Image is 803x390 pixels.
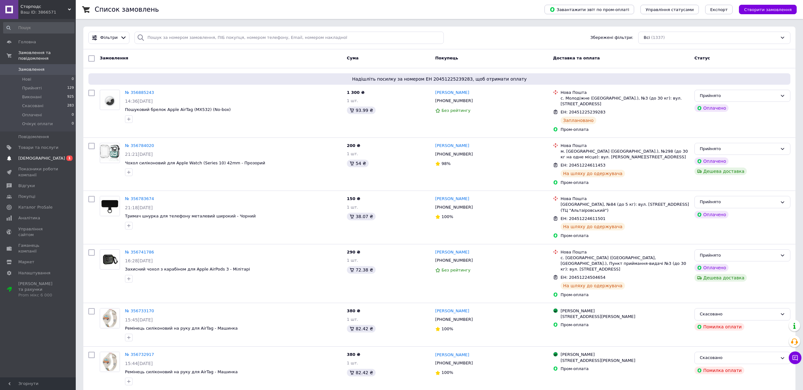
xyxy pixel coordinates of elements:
[347,107,376,114] div: 93.99 ₴
[700,146,777,152] div: Прийнято
[561,322,689,328] div: Пром-оплата
[694,367,744,374] div: Помилка оплати
[100,249,120,270] a: Фото товару
[553,56,600,60] span: Доставка та оплата
[125,90,154,95] a: № 356885243
[442,370,453,375] span: 100%
[100,308,120,328] img: Фото товару
[100,92,120,108] img: Фото товару
[125,99,153,104] span: 14:36[DATE]
[18,215,40,221] span: Аналітика
[22,103,44,109] span: Скасовані
[561,196,689,202] div: Нова Пошта
[125,326,238,331] a: Ремінець силіконовий на руку для AirTag - Машинка
[67,94,74,100] span: 925
[694,274,747,282] div: Дешева доставка
[651,35,665,40] span: (1337)
[644,35,650,41] span: Всі
[694,211,729,218] div: Оплачено
[66,155,73,161] span: 1
[435,143,469,149] a: [PERSON_NAME]
[442,326,453,331] span: 100%
[347,98,358,103] span: 1 шт.
[100,352,120,372] img: Фото товару
[789,351,801,364] button: Чат з покупцем
[347,250,360,254] span: 290 ₴
[442,268,471,272] span: Без рейтингу
[100,56,128,60] span: Замовлення
[442,161,451,166] span: 98%
[347,361,358,365] span: 1 шт.
[442,108,471,113] span: Без рейтингу
[700,311,777,318] div: Скасовано
[347,160,369,167] div: 54 ₴
[434,203,474,211] div: [PHONE_NUMBER]
[435,249,469,255] a: [PERSON_NAME]
[125,250,154,254] a: № 356741786
[561,149,689,160] div: м. [GEOGRAPHIC_DATA] ([GEOGRAPHIC_DATA].), №298 (до 30 кг на одне місце): вул. [PERSON_NAME][STRE...
[347,258,358,263] span: 1 шт.
[561,308,689,314] div: [PERSON_NAME]
[125,107,231,112] a: Пошуковий брелок Apple AirTag (MX532) (No-box)
[561,292,689,298] div: Пром-оплата
[435,196,469,202] a: [PERSON_NAME]
[645,7,694,12] span: Управління статусами
[550,7,629,12] span: Завантажити звіт по пром-оплаті
[18,183,35,189] span: Відгуки
[347,213,376,220] div: 38.07 ₴
[125,267,250,271] a: Захисний чохол з карабіном для Apple AirPods 3 - Мілітарі
[18,226,58,238] span: Управління сайтом
[347,352,360,357] span: 380 ₴
[347,56,359,60] span: Cума
[561,180,689,186] div: Пром-оплата
[125,258,153,263] span: 16:28[DATE]
[22,85,42,91] span: Прийняті
[100,196,120,216] img: Фото товару
[125,214,256,218] a: Тримач шнурка для телефону металевий широкий - Чорний
[561,233,689,239] div: Пром-оплата
[18,145,58,150] span: Товари та послуги
[561,90,689,95] div: Нова Пошта
[700,355,777,361] div: Скасовано
[347,369,376,376] div: 82.42 ₴
[435,308,469,314] a: [PERSON_NAME]
[561,249,689,255] div: Нова Пошта
[442,214,453,219] span: 100%
[561,275,605,280] span: ЕН: 20451224504654
[18,259,34,265] span: Маркет
[739,5,797,14] button: Створити замовлення
[347,266,376,274] div: 72.38 ₴
[125,152,153,157] span: 21:21[DATE]
[67,103,74,109] span: 283
[347,90,365,95] span: 1 300 ₴
[435,56,458,60] span: Покупець
[700,199,777,205] div: Прийнято
[347,325,376,332] div: 82.42 ₴
[18,134,49,140] span: Повідомлення
[18,67,45,72] span: Замовлення
[18,292,58,298] div: Prom мікс 6 000
[125,317,153,322] span: 15:45[DATE]
[18,204,52,210] span: Каталог ProSale
[561,117,596,124] div: Заплановано
[561,216,605,221] span: ЕН: 20451224611501
[561,127,689,132] div: Пром-оплата
[72,112,74,118] span: 0
[125,161,265,165] a: Чохол силіконовий для Apple Watch (Series 10) 42mm - Прозорий
[18,194,35,199] span: Покупці
[18,166,58,178] span: Показники роботи компанії
[125,143,154,148] a: № 356784020
[694,264,729,271] div: Оплачено
[561,170,625,177] div: На шляху до одержувача
[347,317,358,322] span: 1 шт.
[125,308,154,313] a: № 356733170
[434,97,474,105] div: [PHONE_NUMBER]
[435,90,469,96] a: [PERSON_NAME]
[72,76,74,82] span: 0
[561,202,689,213] div: [GEOGRAPHIC_DATA], №84 (до 5 кг): вул. [STREET_ADDRESS] (ТЦ "Альтаіровський")
[434,256,474,265] div: [PHONE_NUMBER]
